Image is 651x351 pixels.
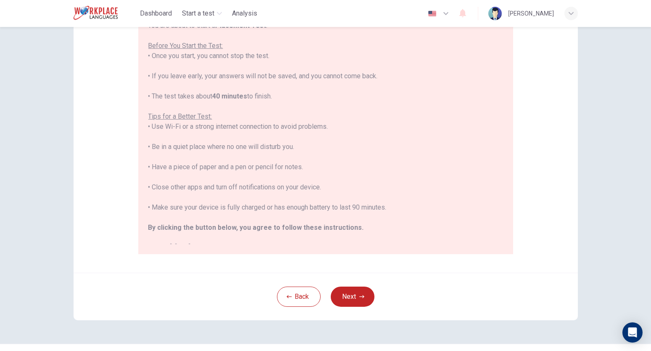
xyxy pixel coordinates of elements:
div: You are about to start a . • Once you start, you cannot stop the test. • If you leave early, your... [148,21,503,253]
button: Next [331,287,374,307]
span: Analysis [232,8,257,19]
img: Profile picture [488,7,502,20]
button: Start a test [179,6,225,21]
button: Back [277,287,321,307]
a: Workplace Languages logo [74,5,137,22]
h2: Good luck! [148,243,503,253]
img: en [427,11,438,17]
b: 40 minutes [213,92,248,100]
u: Before You Start the Test: [148,42,223,50]
button: Analysis [229,6,261,21]
button: Dashboard [137,6,175,21]
div: Open Intercom Messenger [622,322,643,343]
span: Dashboard [140,8,172,19]
img: Workplace Languages logo [74,5,118,22]
div: [PERSON_NAME] [509,8,554,19]
u: Tips for a Better Test: [148,112,212,120]
span: Start a test [182,8,214,19]
b: By clicking the button below, you agree to follow these instructions. [148,223,364,231]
